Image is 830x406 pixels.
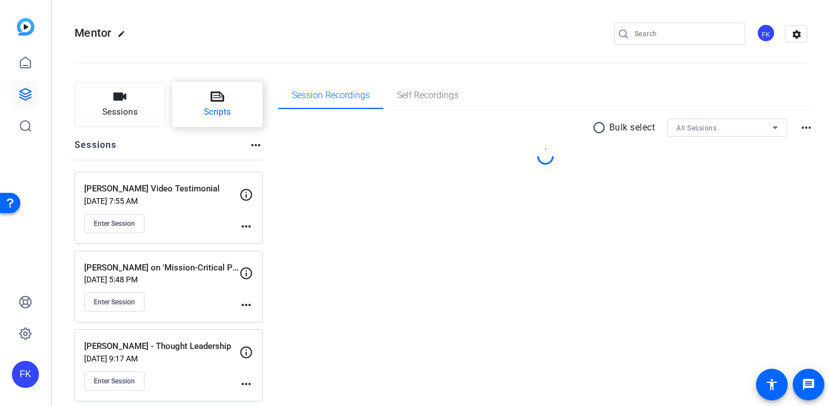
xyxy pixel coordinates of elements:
[249,138,263,152] mat-icon: more_horiz
[172,82,263,127] button: Scripts
[676,124,717,132] span: All Sessions
[117,30,131,43] mat-icon: edit
[800,121,813,134] mat-icon: more_horiz
[75,138,117,160] h2: Sessions
[84,182,239,195] p: [PERSON_NAME] Video Testimonial
[239,377,253,391] mat-icon: more_horiz
[75,26,112,40] span: Mentor
[609,121,656,134] p: Bulk select
[75,82,165,127] button: Sessions
[84,293,145,312] button: Enter Session
[592,121,609,134] mat-icon: radio_button_unchecked
[757,24,776,43] ngx-avatar: Frederic Kalinke
[765,378,779,391] mat-icon: accessibility
[84,340,239,353] p: [PERSON_NAME] - Thought Leadership
[94,377,135,386] span: Enter Session
[84,197,239,206] p: [DATE] 7:55 AM
[204,106,231,119] span: Scripts
[84,214,145,233] button: Enter Session
[802,378,815,391] mat-icon: message
[94,219,135,228] span: Enter Session
[84,354,239,363] p: [DATE] 9:17 AM
[84,372,145,391] button: Enter Session
[397,91,458,100] span: Self Recordings
[17,18,34,36] img: blue-gradient.svg
[757,24,775,42] div: FK
[84,261,239,274] p: [PERSON_NAME] on 'Mission-Critical Programs'
[239,220,253,233] mat-icon: more_horiz
[102,106,138,119] span: Sessions
[239,298,253,312] mat-icon: more_horiz
[292,91,370,100] span: Session Recordings
[635,27,736,41] input: Search
[94,298,135,307] span: Enter Session
[84,275,239,284] p: [DATE] 5:48 PM
[785,26,808,43] mat-icon: settings
[12,361,39,388] div: FK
